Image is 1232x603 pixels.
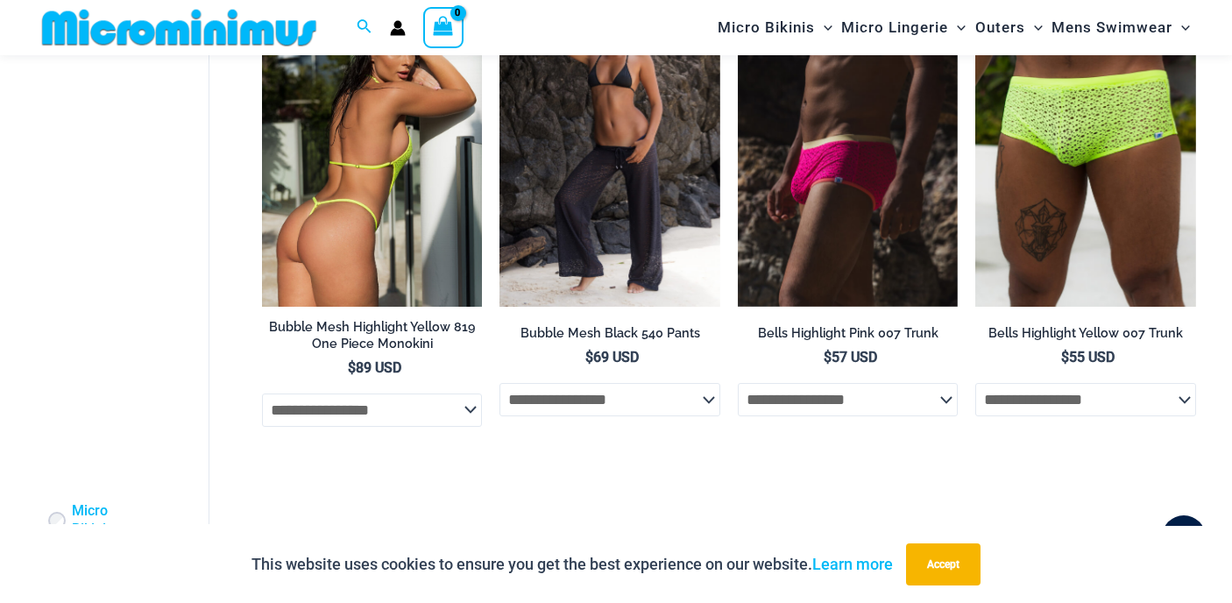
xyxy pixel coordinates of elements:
[906,543,981,585] button: Accept
[711,3,1197,53] nav: Site Navigation
[1061,349,1069,365] span: $
[348,359,401,376] bdi: 89 USD
[975,325,1196,348] a: Bells Highlight Yellow 007 Trunk
[423,7,464,47] a: View Shopping Cart, empty
[975,325,1196,342] h2: Bells Highlight Yellow 007 Trunk
[815,5,832,50] span: Menu Toggle
[824,349,877,365] bdi: 57 USD
[975,5,1025,50] span: Outers
[35,8,323,47] img: MM SHOP LOGO FLAT
[948,5,966,50] span: Menu Toggle
[738,325,959,342] h2: Bells Highlight Pink 007 Trunk
[357,17,372,39] a: Search icon link
[499,325,720,348] a: Bubble Mesh Black 540 Pants
[1025,5,1043,50] span: Menu Toggle
[971,5,1047,50] a: OutersMenu ToggleMenu Toggle
[72,503,144,540] a: Micro Bikinis
[251,551,893,578] p: This website uses cookies to ensure you get the best experience on our website.
[824,349,832,365] span: $
[1172,5,1190,50] span: Menu Toggle
[812,555,893,573] a: Learn more
[713,5,837,50] a: Micro BikinisMenu ToggleMenu Toggle
[348,359,356,376] span: $
[44,20,202,371] iframe: TrustedSite Certified
[1061,349,1115,365] bdi: 55 USD
[837,5,970,50] a: Micro LingerieMenu ToggleMenu Toggle
[1047,5,1194,50] a: Mens SwimwearMenu ToggleMenu Toggle
[1051,5,1172,50] span: Mens Swimwear
[738,325,959,348] a: Bells Highlight Pink 007 Trunk
[499,325,720,342] h2: Bubble Mesh Black 540 Pants
[262,319,483,358] a: Bubble Mesh Highlight Yellow 819 One Piece Monokini
[585,349,593,365] span: $
[841,5,948,50] span: Micro Lingerie
[718,5,815,50] span: Micro Bikinis
[390,20,406,36] a: Account icon link
[585,349,639,365] bdi: 69 USD
[262,319,483,351] h2: Bubble Mesh Highlight Yellow 819 One Piece Monokini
